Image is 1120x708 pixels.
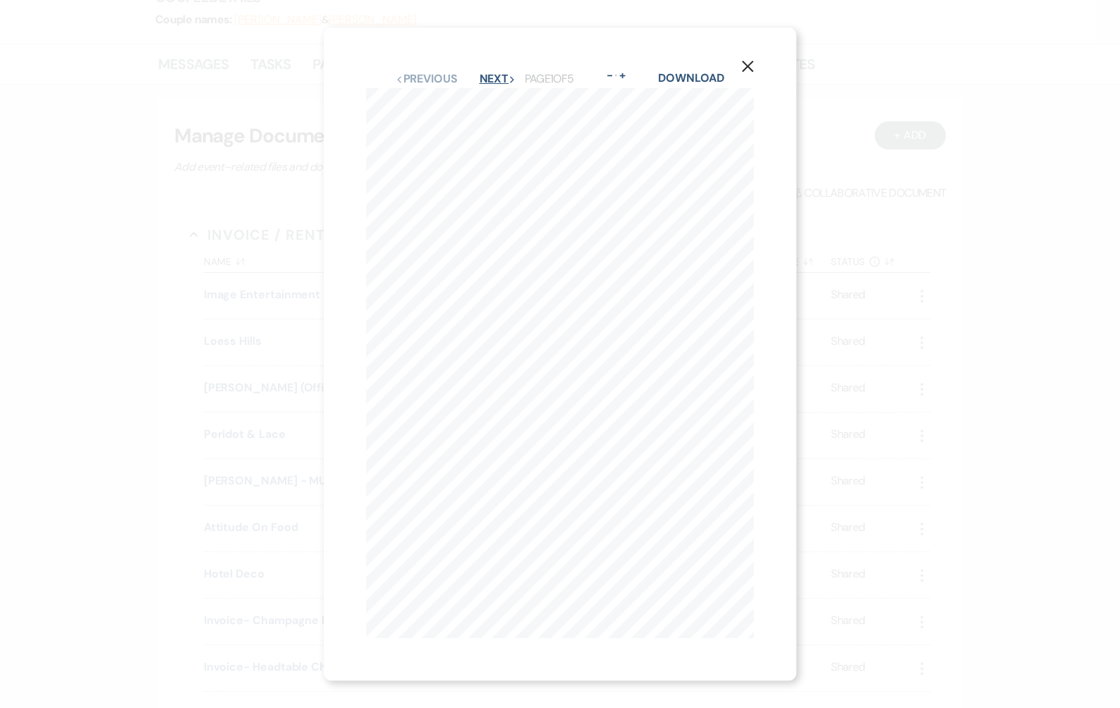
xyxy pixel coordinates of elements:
[396,73,457,85] button: Previous
[479,73,516,85] button: Next
[658,71,724,85] a: Download
[604,70,615,81] button: -
[617,70,628,81] button: +
[524,70,573,88] p: Page 1 of 5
